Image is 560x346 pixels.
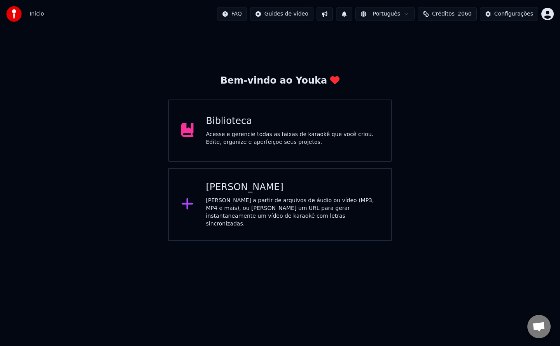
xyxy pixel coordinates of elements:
button: Guides de vídeo [250,7,313,21]
a: Open chat [527,315,551,338]
button: Créditos2060 [418,7,477,21]
div: [PERSON_NAME] [206,181,379,194]
button: FAQ [217,7,247,21]
span: Créditos [432,10,455,18]
img: youka [6,6,22,22]
div: Biblioteca [206,115,379,128]
div: Bem-vindo ao Youka [220,75,339,87]
nav: breadcrumb [30,10,44,18]
span: 2060 [458,10,472,18]
div: Configurações [494,10,533,18]
button: Configurações [480,7,538,21]
div: Acesse e gerencie todas as faixas de karaokê que você criou. Edite, organize e aperfeiçoe seus pr... [206,131,379,146]
span: Início [30,10,44,18]
div: [PERSON_NAME] a partir de arquivos de áudio ou vídeo (MP3, MP4 e mais), ou [PERSON_NAME] um URL p... [206,197,379,228]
